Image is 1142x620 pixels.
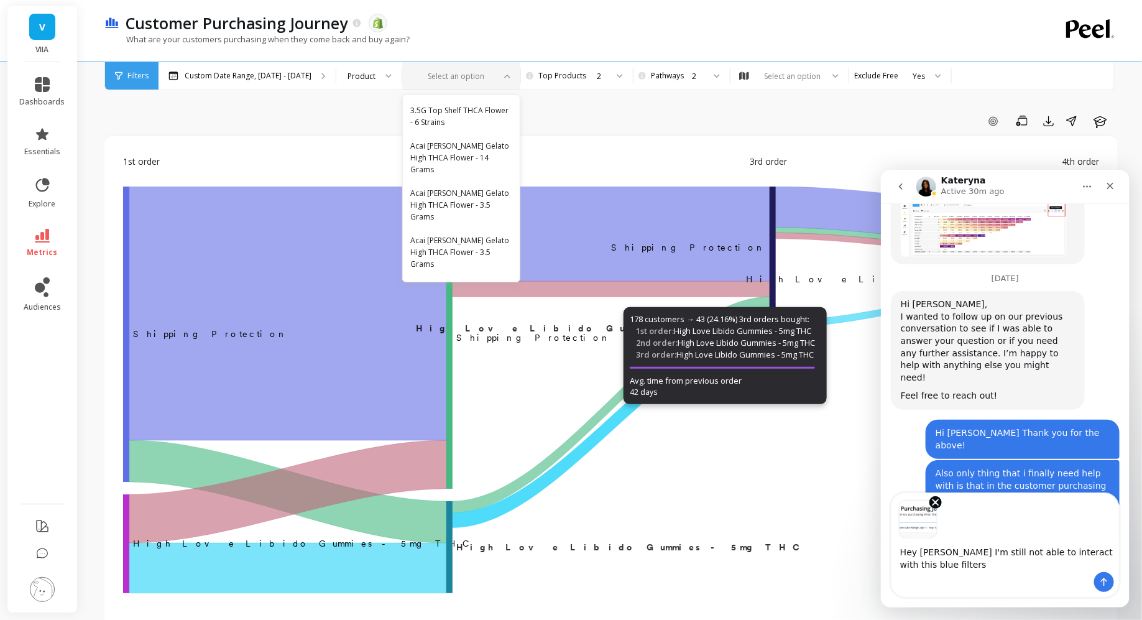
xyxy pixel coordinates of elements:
img: api.shopify.svg [372,17,384,29]
div: Yes [913,70,925,82]
div: Acai [PERSON_NAME] Gelato High THCA Flower - 3.5 Grams [410,234,512,270]
text: High Love Libido Gummies - 5mg THC [746,274,1089,284]
span: essentials [24,147,60,157]
text: ​High Love Libido Gummies - 5mg THC [416,323,766,333]
div: 3.5G Top Shelf THCA Flower - 6 Strains [410,104,512,128]
span: V [39,20,45,34]
div: Product [348,70,375,82]
text: ​Shipping Protection [611,243,766,252]
iframe: Intercom live chat [881,170,1130,608]
div: Select an option [762,70,822,82]
span: 1st order [123,155,160,168]
text: High Love Libido Gummies - 5mg THC [456,542,806,552]
div: Acai [PERSON_NAME] Gelato High THCA Flower - 3.5 Grams [410,187,512,223]
div: 2 [692,70,704,82]
svg: A chart. [123,187,1099,598]
p: What are your customers purchasing when they come back and buy again? [104,34,410,45]
text: ‌Shipping Protection [133,330,288,340]
span: dashboards [20,97,65,107]
span: 3rd order [750,155,787,168]
text: Shipping Protection [456,333,611,343]
div: 2 [597,70,607,82]
img: audience_map.svg [739,72,749,81]
span: audiences [24,302,61,312]
text: ‌High Love Libido Gummies - 5mg THC [133,539,476,549]
img: profile picture [30,577,55,602]
p: Custom Date Range, [DATE] - [DATE] [185,71,311,81]
span: 4th order [1062,155,1100,168]
div: Acai [PERSON_NAME] Gelato High THCA Flower - 14 Grams [410,140,512,175]
span: metrics [27,248,58,257]
img: header icon [104,17,119,29]
span: explore [29,199,56,209]
p: Customer Purchasing Journey [126,12,348,34]
span: Filters [127,71,149,81]
p: VIIA [20,45,65,55]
